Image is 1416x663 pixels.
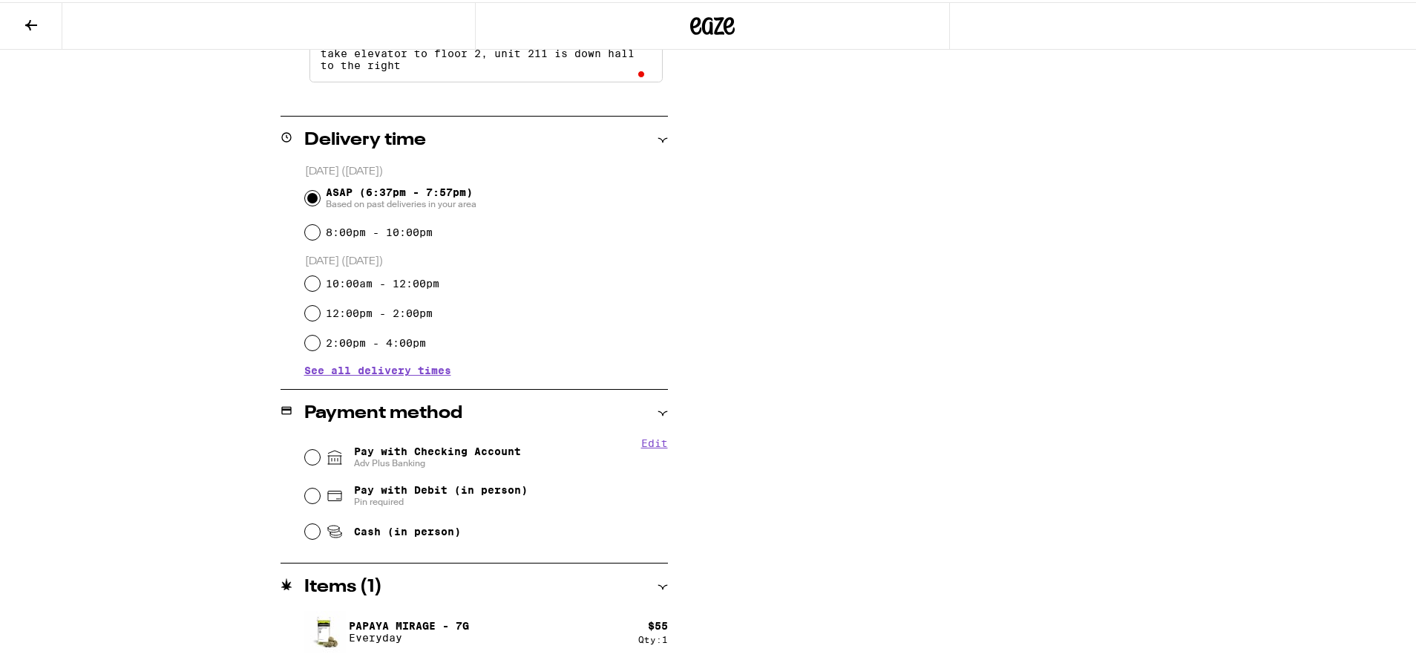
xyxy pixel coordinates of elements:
[305,163,668,177] p: [DATE] ([DATE])
[354,455,521,467] span: Adv Plus Banking
[354,443,521,467] span: Pay with Checking Account
[304,129,426,147] h2: Delivery time
[304,402,462,420] h2: Payment method
[304,576,382,594] h2: Items ( 1 )
[305,252,668,267] p: [DATE] ([DATE])
[326,196,476,208] span: Based on past deliveries in your area
[354,523,461,535] span: Cash (in person)
[326,305,433,317] label: 12:00pm - 2:00pm
[304,609,346,650] img: Papaya Mirage - 7g
[354,482,528,494] span: Pay with Debit (in person)
[326,275,439,287] label: 10:00am - 12:00pm
[326,224,433,236] label: 8:00pm - 10:00pm
[9,10,107,22] span: Hi. Need any help?
[641,435,668,447] button: Edit
[648,618,668,630] div: $ 55
[349,630,469,641] p: Everyday
[354,494,528,506] span: Pin required
[638,633,668,642] div: Qty: 1
[349,618,469,630] p: Papaya Mirage - 7g
[304,363,451,373] button: See all delivery times
[326,335,426,347] label: 2:00pm - 4:00pm
[326,184,476,208] span: ASAP (6:37pm - 7:57pm)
